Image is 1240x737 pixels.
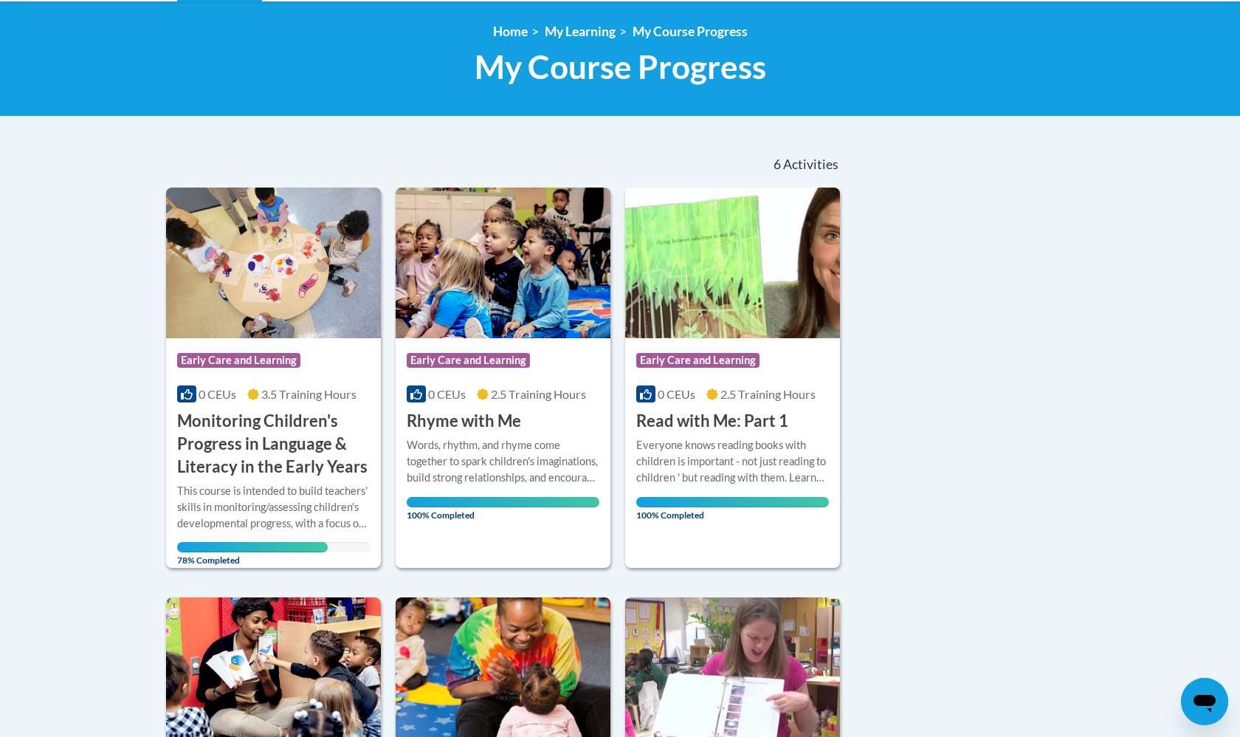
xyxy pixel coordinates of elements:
[625,188,840,338] img: Course Logo
[407,410,521,433] h3: Rhyme with Me
[475,47,766,86] span: My Course Progress
[407,353,530,368] span: Early Care and Learning
[166,188,381,338] img: Course Logo
[177,410,370,478] h3: Monitoring Children's Progress in Language & Literacy in the Early Years
[396,188,610,568] a: Course LogoEarly Care and Learning0 CEUs2.5 Training Hours Rhyme with MeWords, rhythm, and rhyme ...
[396,188,610,338] img: Course Logo
[407,497,599,507] div: Your progress
[166,188,381,568] a: Course LogoEarly Care and Learning0 CEUs3.5 Training Hours Monitoring Children's Progress in Lang...
[636,437,829,486] div: Everyone knows reading books with children is important - not just reading to children ' but read...
[177,542,328,552] div: Your progress
[1181,678,1228,725] iframe: Button to launch messaging window
[177,483,370,532] div: This course is intended to build teachers' skills in monitoring/assessing children's developmenta...
[625,188,840,568] a: Course LogoEarly Care and Learning0 CEUs2.5 Training Hours Read with Me: Part 1Everyone knows rea...
[491,387,586,401] span: 2.5 Training Hours
[658,387,695,401] span: 0 CEUs
[774,157,781,173] span: 6
[636,353,759,368] span: Early Care and Learning
[545,24,616,39] a: My Learning
[177,542,328,566] span: 78% Completed
[199,387,236,401] span: 0 CEUs
[633,24,748,39] a: My Course Progress
[720,387,816,401] span: 2.5 Training Hours
[636,410,788,433] h3: Read with Me: Part 1
[493,24,528,39] a: Home
[783,157,838,173] span: Activities
[407,497,599,521] span: 100% Completed
[428,387,466,401] span: 0 CEUs
[636,497,829,507] div: Your progress
[407,437,599,486] div: Words, rhythm, and rhyme come together to spark children's imaginations, build strong relationshi...
[261,387,356,401] span: 3.5 Training Hours
[177,353,300,368] span: Early Care and Learning
[636,497,829,521] span: 100% Completed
